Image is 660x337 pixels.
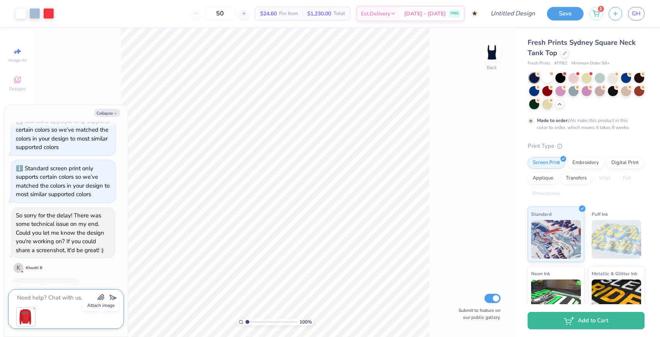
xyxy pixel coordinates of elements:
[333,10,345,18] span: Total
[531,269,550,278] span: Neon Ink
[632,9,641,18] span: GH
[300,318,312,325] span: 100 %
[592,269,637,278] span: Metallic & Glitter Ink
[8,57,27,63] span: Image AI
[17,308,34,325] img: Screenshot 2025-08-22 at 08.48.22.png
[567,157,604,169] div: Embroidery
[531,220,581,259] img: Standard
[279,10,298,18] span: Per Item
[16,212,104,254] div: So sorry for the delay! There was some technical issue on my end. Could you let me know the desig...
[594,173,616,184] div: Vinyl
[404,10,446,18] span: [DATE] - [DATE]
[571,60,610,67] span: Minimum Order: 50 +
[528,188,565,200] div: Rhinestones
[547,7,584,20] button: Save
[592,220,641,259] img: Puff Ink
[554,60,567,67] span: # FP82
[628,7,645,20] a: GH
[531,279,581,318] img: Neon Ink
[16,283,76,290] div: Are we still connected?
[487,64,497,71] div: Back
[9,86,26,92] span: Designs
[598,6,604,12] span: 1
[618,173,636,184] div: Foil
[454,307,501,321] label: Submit to feature on our public gallery.
[592,279,641,318] img: Metallic & Glitter Ink
[16,164,110,198] div: Standard screen print only supports certain colors so we’ve matched the colors in your design to ...
[361,10,390,18] span: Est. Delivery
[484,45,499,60] img: Back
[606,157,644,169] div: Digital Print
[528,60,550,67] span: Fresh Prints
[528,38,636,58] span: Fresh Prints Sydney Square Neck Tank Top
[528,173,558,184] div: Applique
[83,300,119,311] div: Attach image
[94,109,120,117] button: Collapse
[26,265,42,271] div: Khushi B
[205,7,235,20] input: – –
[592,210,608,218] span: Puff Ink
[528,312,645,329] button: Add to Cart
[14,263,24,273] div: K
[537,117,632,131] div: We make this product in this color to order, which means it takes 8 weeks.
[528,157,565,169] div: Screen Print
[484,6,541,21] input: Untitled Design
[260,10,277,18] span: $24.60
[450,11,459,16] span: FREE
[528,142,645,151] div: Print Type
[307,10,331,18] span: $1,230.00
[531,210,552,218] span: Standard
[537,117,569,124] strong: Made to order:
[561,173,592,184] div: Transfers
